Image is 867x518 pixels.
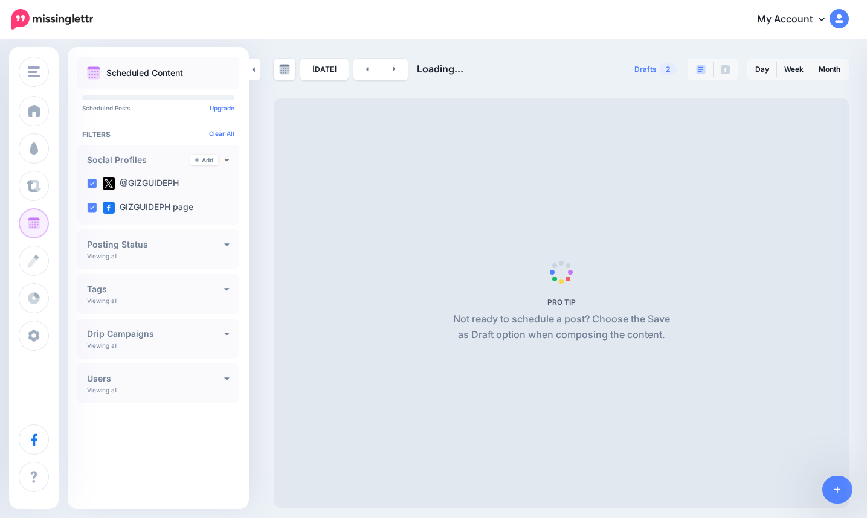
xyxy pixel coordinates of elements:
[627,59,684,80] a: Drafts2
[300,59,349,80] a: [DATE]
[103,177,115,190] img: twitter-square.png
[82,130,234,139] h4: Filters
[28,66,40,77] img: menu.png
[448,298,675,307] h5: PRO TIP
[87,374,224,383] h4: Users
[87,342,117,349] p: Viewing all
[748,60,776,79] a: Day
[660,63,677,75] span: 2
[103,177,179,190] label: @GIZGUIDEPH
[82,105,234,111] p: Scheduled Posts
[87,240,224,249] h4: Posting Status
[190,155,218,165] a: Add
[106,69,183,77] p: Scheduled Content
[209,130,234,137] a: Clear All
[745,5,849,34] a: My Account
[87,156,190,164] h4: Social Profiles
[777,60,811,79] a: Week
[11,9,93,30] img: Missinglettr
[103,202,115,214] img: facebook-square.png
[87,285,224,293] h4: Tags
[811,60,848,79] a: Month
[721,65,730,74] img: facebook-grey-square.png
[87,252,117,260] p: Viewing all
[279,64,290,75] img: calendar-grey-darker.png
[103,202,193,214] label: GIZGUIDEPH page
[696,65,706,74] img: paragraph-boxed.png
[210,104,234,112] a: Upgrade
[417,63,463,75] span: Loading...
[87,330,224,338] h4: Drip Campaigns
[87,66,100,80] img: calendar.png
[634,66,657,73] span: Drafts
[87,297,117,304] p: Viewing all
[87,386,117,394] p: Viewing all
[448,312,675,343] p: Not ready to schedule a post? Choose the Save as Draft option when composing the content.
